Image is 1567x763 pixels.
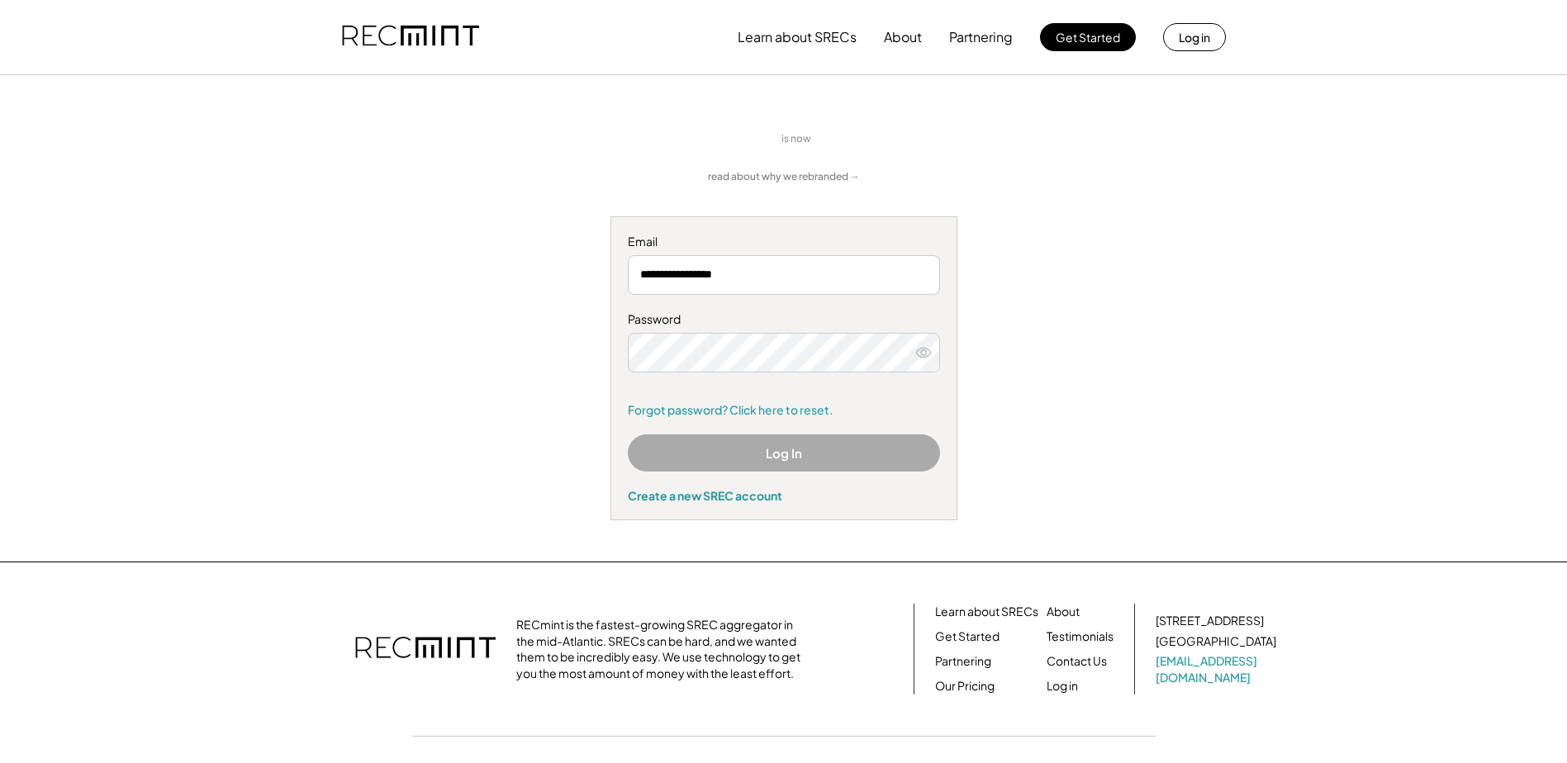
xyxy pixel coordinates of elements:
[1156,613,1264,629] div: [STREET_ADDRESS]
[832,130,947,148] img: yH5BAEAAAAALAAAAAABAAEAAAIBRAA7
[628,434,940,472] button: Log In
[935,604,1038,620] a: Learn about SRECs
[1163,23,1226,51] button: Log in
[628,488,940,503] div: Create a new SREC account
[628,311,940,328] div: Password
[628,402,940,419] a: Forgot password? Click here to reset.
[1047,604,1080,620] a: About
[1156,653,1280,685] a: [EMAIL_ADDRESS][DOMAIN_NAME]
[1047,628,1114,645] a: Testimonials
[355,620,496,678] img: recmint-logotype%403x.png
[628,234,940,250] div: Email
[935,628,1000,645] a: Get Started
[1040,23,1136,51] button: Get Started
[949,21,1013,54] button: Partnering
[1047,678,1078,694] a: Log in
[1047,653,1107,670] a: Contact Us
[777,132,824,146] div: is now
[708,170,860,184] a: read about why we rebranded →
[342,9,479,65] img: recmint-logotype%403x.png
[884,21,922,54] button: About
[1156,633,1276,650] div: [GEOGRAPHIC_DATA]
[738,21,857,54] button: Learn about SRECs
[516,617,810,681] div: RECmint is the fastest-growing SREC aggregator in the mid-Atlantic. SRECs can be hard, and we wan...
[935,653,991,670] a: Partnering
[620,116,769,162] img: yH5BAEAAAAALAAAAAABAAEAAAIBRAA7
[935,678,995,694] a: Our Pricing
